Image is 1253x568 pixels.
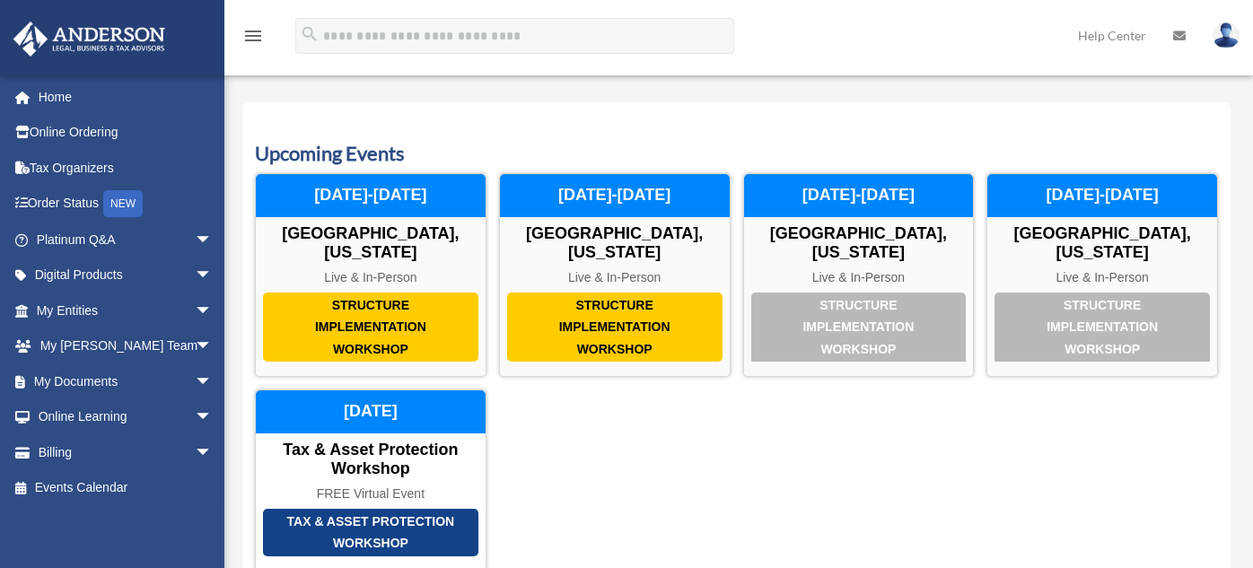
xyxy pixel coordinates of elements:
a: Tax Organizers [13,150,240,186]
div: Structure Implementation Workshop [995,293,1210,363]
a: Online Ordering [13,115,240,151]
div: [DATE] [256,390,486,433]
a: Events Calendar [13,470,231,506]
img: User Pic [1213,22,1240,48]
span: arrow_drop_down [195,328,231,365]
a: Order StatusNEW [13,186,240,223]
a: My [PERSON_NAME] Teamarrow_drop_down [13,328,240,364]
a: Platinum Q&Aarrow_drop_down [13,222,240,258]
div: Tax & Asset Protection Workshop [263,509,478,556]
span: arrow_drop_down [195,434,231,471]
div: Structure Implementation Workshop [507,293,723,363]
a: My Documentsarrow_drop_down [13,363,240,399]
div: Live & In-Person [500,270,730,285]
div: [DATE]-[DATE] [500,174,730,217]
a: My Entitiesarrow_drop_down [13,293,240,328]
div: [GEOGRAPHIC_DATA], [US_STATE] [256,224,486,263]
a: Structure Implementation Workshop [GEOGRAPHIC_DATA], [US_STATE] Live & In-Person [DATE]-[DATE] [255,173,486,377]
span: arrow_drop_down [195,399,231,436]
div: Live & In-Person [256,270,486,285]
a: Billingarrow_drop_down [13,434,240,470]
div: NEW [103,190,143,217]
a: Online Learningarrow_drop_down [13,399,240,435]
a: Structure Implementation Workshop [GEOGRAPHIC_DATA], [US_STATE] Live & In-Person [DATE]-[DATE] [499,173,731,377]
a: menu [242,31,264,47]
div: Tax & Asset Protection Workshop [256,441,486,479]
div: [DATE]-[DATE] [987,174,1217,217]
span: arrow_drop_down [195,222,231,258]
span: arrow_drop_down [195,363,231,400]
a: Home [13,79,240,115]
img: Anderson Advisors Platinum Portal [8,22,171,57]
a: Structure Implementation Workshop [GEOGRAPHIC_DATA], [US_STATE] Live & In-Person [DATE]-[DATE] [743,173,975,377]
div: Live & In-Person [987,270,1217,285]
span: arrow_drop_down [195,293,231,329]
div: [DATE]-[DATE] [256,174,486,217]
div: Live & In-Person [744,270,974,285]
a: Digital Productsarrow_drop_down [13,258,240,293]
div: [DATE]-[DATE] [744,174,974,217]
div: [GEOGRAPHIC_DATA], [US_STATE] [987,224,1217,263]
div: FREE Virtual Event [256,486,486,502]
h3: Upcoming Events [255,140,1218,168]
div: Structure Implementation Workshop [751,293,967,363]
div: [GEOGRAPHIC_DATA], [US_STATE] [500,224,730,263]
span: arrow_drop_down [195,258,231,294]
a: Structure Implementation Workshop [GEOGRAPHIC_DATA], [US_STATE] Live & In-Person [DATE]-[DATE] [986,173,1218,377]
div: Structure Implementation Workshop [263,293,478,363]
i: menu [242,25,264,47]
div: [GEOGRAPHIC_DATA], [US_STATE] [744,224,974,263]
i: search [300,24,320,44]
